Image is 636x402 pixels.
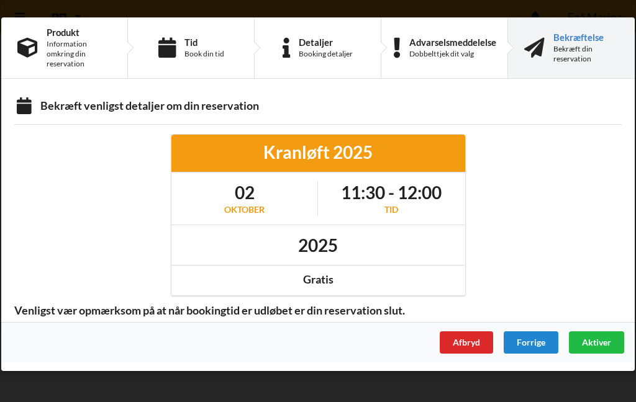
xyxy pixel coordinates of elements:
h1: 11:30 - 12:00 [341,181,442,203]
div: Produkt [47,27,111,37]
div: Tid [184,37,224,47]
span: Aktiver [582,337,611,347]
div: Tid [341,203,442,216]
div: Detaljer [299,37,353,47]
div: Bekræft din reservation [553,44,619,64]
div: Book din tid [184,49,224,59]
h1: 02 [224,181,265,203]
div: Bekræftelse [553,32,619,42]
div: Information omkring din reservation [47,39,111,69]
span: Venligst vær opmærksom på at når bookingtid er udløbet er din reservation slut. [6,303,414,318]
div: Booking detaljer [299,49,353,59]
div: Dobbelttjek dit valg [409,49,496,59]
div: Afbryd [440,331,493,354]
div: oktober [224,203,265,216]
div: Forrige [504,331,558,354]
h1: 2025 [298,234,338,256]
div: Bekræft venligst detaljer om din reservation [14,99,622,115]
div: Gratis [180,272,457,287]
div: Kranløft 2025 [180,141,457,163]
div: Advarselsmeddelelse [409,37,496,47]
